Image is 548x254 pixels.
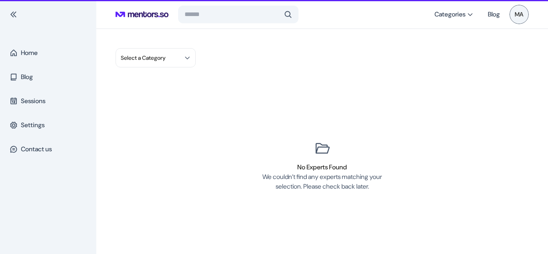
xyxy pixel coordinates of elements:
p: Blog [21,72,33,82]
button: Categories [430,7,478,22]
h6: No Experts Found [297,163,347,172]
button: MAMA [509,5,529,24]
p: We couldn’t find any experts matching your selection. Please check back later. [258,172,386,191]
span: MA [509,5,529,24]
p: Contact us [21,144,52,154]
a: Sessions [5,91,91,111]
button: Select a Category [116,48,196,67]
a: Contact us [5,140,91,159]
a: Home [5,43,91,63]
span: Select a Category [121,54,166,62]
a: Settings [5,116,91,135]
p: Settings [21,120,45,130]
a: Blog [5,67,91,87]
a: Blog [488,7,500,22]
p: Home [21,48,38,58]
p: Sessions [21,96,45,106]
span: Categories [434,10,465,18]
